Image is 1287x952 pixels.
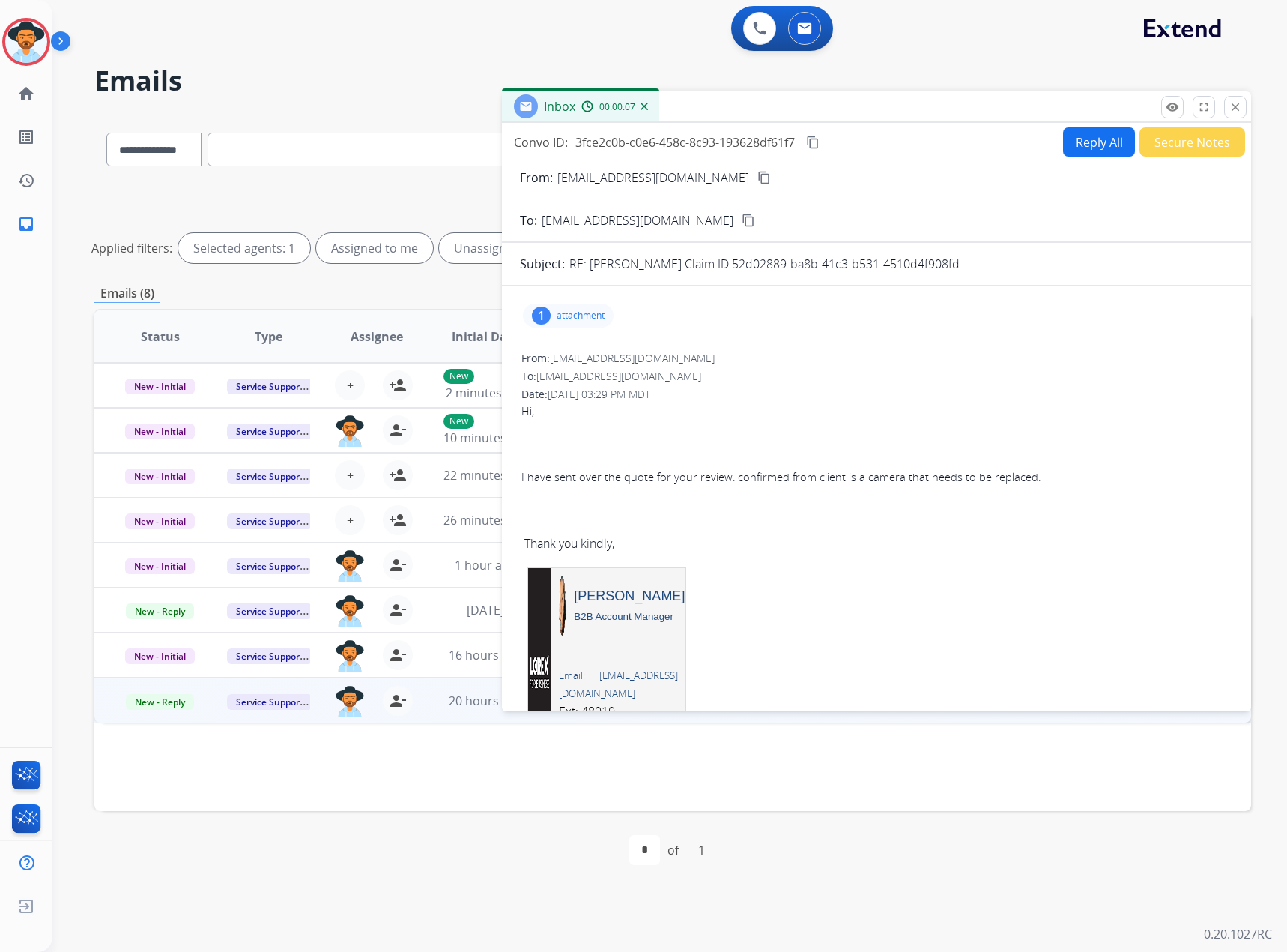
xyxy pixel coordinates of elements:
div: of [667,841,679,859]
span: Type [255,328,282,346]
span: 2 minutes ago [446,385,526,401]
span: 1 hour ago [455,557,516,573]
span: Inbox [544,98,575,115]
img: agent-avatar [335,686,365,717]
mat-icon: list_alt [17,128,35,146]
button: + [335,505,365,535]
div: 1 [686,835,717,865]
div: Unassigned [439,233,536,263]
h2: Emails [94,66,1251,96]
span: [EMAIL_ADDRESS][DOMAIN_NAME] [542,211,733,229]
p: New [443,369,474,384]
span: 22 minutes ago [443,467,530,483]
div: Selected agents: 1 [178,233,310,263]
p: [EMAIL_ADDRESS][DOMAIN_NAME] [557,169,749,187]
img: avatar [5,21,47,63]
span: Thank you kindly, [524,535,614,552]
span: [DATE] 03:29 PM MDT [548,387,650,401]
mat-icon: remove_red_eye [1166,100,1179,114]
img: agent-avatar [335,595,365,627]
p: RE: [PERSON_NAME] Claim ID 52d02889-ba8b-41c3-b531-4510d4f908fd [569,255,960,273]
div: Assigned to me [316,233,433,263]
span: New - Initial [125,469,195,484]
span: + [347,466,354,484]
p: To: [520,211,537,229]
p: New [443,414,474,429]
span: New - Initial [125,513,195,529]
mat-icon: home [17,85,35,103]
span: 3fce2c0b-c0e6-458c-8c93-193628df61f7 [575,134,795,151]
mat-icon: close [1229,100,1242,114]
p: Applied filters: [91,239,172,257]
span: Service Support [227,603,312,619]
div: 1 [532,307,551,325]
span: Service Support [227,558,312,574]
p: 0.20.1027RC [1204,925,1272,943]
span: + [347,511,354,529]
span: New - Reply [126,694,194,710]
span: Service Support [227,424,312,439]
mat-icon: content_copy [757,171,771,184]
a: Email: [EMAIL_ADDRESS][DOMAIN_NAME] [559,669,679,700]
img: agent-avatar [335,550,365,582]
img: Lorex For Business [529,648,550,699]
button: Reply All [1063,127,1135,157]
span: Hi, [521,403,534,418]
p: Subject: [520,255,565,273]
span: Service Support [227,648,312,664]
div: Date: [521,387,1232,402]
mat-icon: person_add [389,466,407,484]
button: + [335,370,365,400]
span: 26 minutes ago [443,512,530,528]
mat-icon: person_remove [389,692,407,710]
mat-icon: history [17,172,35,190]
button: + [335,460,365,490]
span: Assignee [351,328,403,346]
span: Initial Date [452,328,519,346]
mat-icon: content_copy [806,136,820,149]
div: To: [521,369,1232,384]
span: New - Initial [125,558,195,574]
button: Secure Notes [1139,127,1245,157]
mat-icon: person_remove [389,646,407,664]
mat-icon: person_remove [389,556,407,574]
span: 16 hours ago [449,647,523,663]
mat-icon: person_remove [389,421,407,439]
img: dferreira.png [559,576,566,636]
span: 20 hours ago [449,693,523,709]
span: New - Initial [125,424,195,439]
p: Emails (8) [94,284,160,303]
span: New - Reply [126,603,194,619]
mat-icon: person_add [389,511,407,529]
span: Service Support [227,513,312,529]
div: From: [521,351,1232,366]
img: agent-avatar [335,415,365,447]
mat-icon: content_copy [742,214,755,227]
span: Service Support [227,694,312,710]
p: From: [520,169,553,187]
span: Status [141,328,180,346]
span: Service Support [227,469,312,484]
span: Service Support [227,379,312,394]
mat-icon: person_add [389,376,407,394]
p: attachment [557,310,605,322]
span: Ext: 48010 [559,703,615,720]
span: [EMAIL_ADDRESS][DOMAIN_NAME] [550,351,715,365]
img: agent-avatar [335,640,365,672]
span: + [347,376,354,394]
span: 00:00:07 [599,101,635,113]
p: Convo ID: [514,133,568,151]
span: New - Initial [125,379,195,394]
mat-icon: person_remove [389,601,407,619]
mat-icon: fullscreen [1197,100,1211,114]
span: New - Initial [125,648,195,664]
span: [DATE] [467,602,504,618]
span: B2B Account Manager [574,611,673,622]
span: I have sent over the quote for your review. confirmed from client is a camera that needs to be re... [521,469,1041,484]
span: 10 minutes ago [443,430,530,446]
span: [EMAIL_ADDRESS][DOMAIN_NAME] [536,369,701,383]
span: [PERSON_NAME] [574,588,685,603]
mat-icon: inbox [17,215,35,233]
